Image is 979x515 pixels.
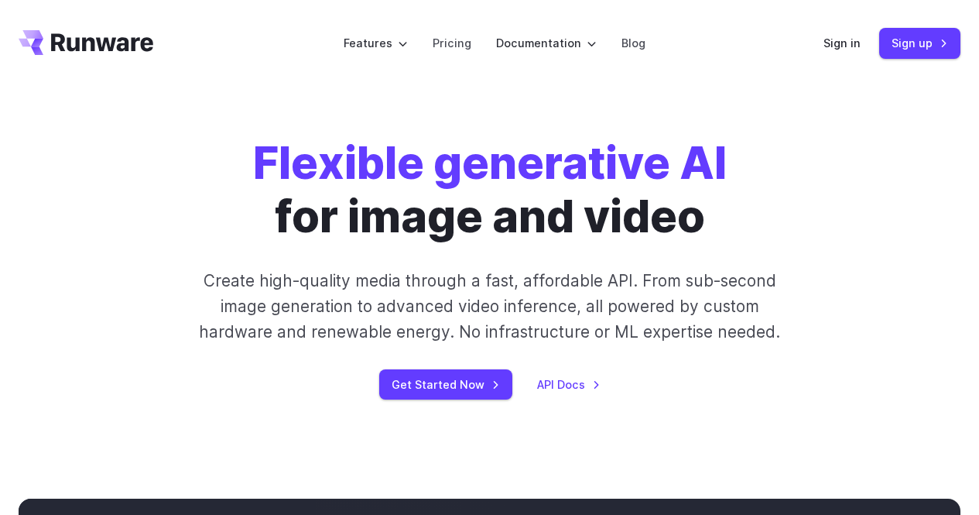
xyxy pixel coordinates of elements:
label: Features [344,34,408,52]
a: Sign in [823,34,861,52]
label: Documentation [496,34,597,52]
strong: Flexible generative AI [253,136,727,190]
a: Go to / [19,30,153,55]
p: Create high-quality media through a fast, affordable API. From sub-second image generation to adv... [188,268,791,345]
a: Pricing [433,34,471,52]
a: Blog [621,34,645,52]
a: Get Started Now [379,369,512,400]
a: API Docs [537,376,601,393]
h1: for image and video [253,136,727,243]
a: Sign up [879,28,960,58]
